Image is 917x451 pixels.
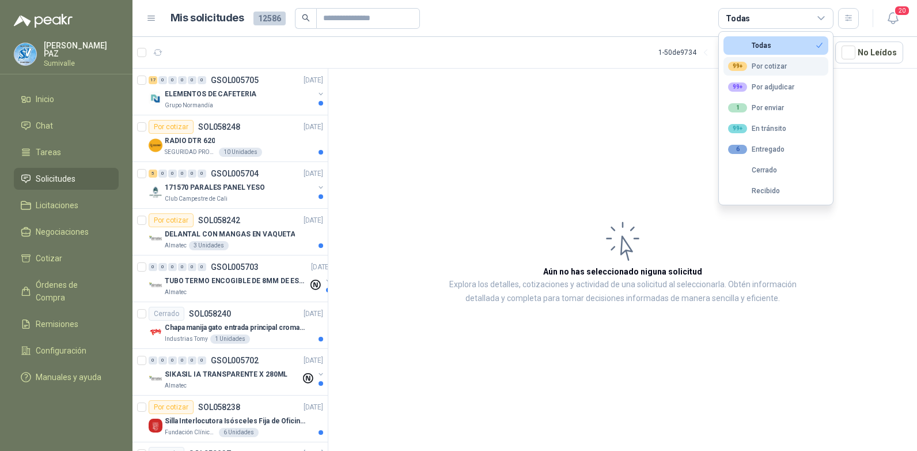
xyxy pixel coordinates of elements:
[14,313,119,335] a: Remisiones
[44,42,119,58] p: [PERSON_NAME] PAZ
[304,168,323,179] p: [DATE]
[36,318,78,330] span: Remisiones
[168,170,177,178] div: 0
[158,356,167,364] div: 0
[149,73,325,110] a: 17 0 0 0 0 0 GSOL005705[DATE] Company LogoELEMENTOS DE CAFETERIAGrupo Normandía
[444,278,802,306] p: Explora los detalles, cotizaciones y actividad de una solicitud al seleccionarla. Obtén informaci...
[723,99,828,117] button: 1Por enviar
[149,307,184,321] div: Cerrado
[168,356,177,364] div: 0
[165,229,295,240] p: DELANTAL CON MANGAS EN VAQUETA
[14,168,119,190] a: Solicitudes
[728,124,747,133] div: 99+
[165,416,308,427] p: Silla Interlocutora Isósceles Fija de Oficina Tela Negra Just Home Collection
[149,170,157,178] div: 5
[211,76,259,84] p: GSOL005705
[36,172,75,185] span: Solicitudes
[178,356,187,364] div: 0
[132,209,328,255] a: Por cotizarSOL058242[DATE] Company LogoDELANTAL CON MANGAS EN VAQUETAAlmatec3 Unidades
[211,263,259,271] p: GSOL005703
[198,263,206,271] div: 0
[219,148,262,157] div: 10 Unidades
[198,170,206,178] div: 0
[149,260,333,297] a: 0 0 0 0 0 0 GSOL005703[DATE] Company LogoTUBO TERMO ENCOGIBLE DE 8MM DE ESPESOR X 5CMSAlmatec
[728,166,777,174] div: Cerrado
[165,101,213,110] p: Grupo Normandía
[304,402,323,413] p: [DATE]
[149,263,157,271] div: 0
[728,145,785,154] div: Entregado
[723,57,828,76] button: 99+Por cotizar
[165,136,215,146] p: RADIO DTR 620
[211,356,259,364] p: GSOL005702
[723,161,828,179] button: Cerrado
[14,14,73,28] img: Logo peakr
[168,263,177,271] div: 0
[165,428,217,437] p: Fundación Clínica Shaio
[723,182,828,200] button: Recibido
[36,344,86,357] span: Configuración
[149,354,325,390] a: 0 0 0 0 0 0 GSOL005702[DATE] Company LogoSIKASIL IA TRANSPARENTE X 280MLAlmatec
[211,170,259,178] p: GSOL005704
[165,148,217,157] p: SEGURIDAD PROVISER LTDA
[165,322,308,333] p: Chapa manija gato entrada principal cromado mate llave de seguridad
[165,89,256,100] p: ELEMENTOS DE CAFETERIA
[149,325,162,339] img: Company Logo
[728,103,784,112] div: Por enviar
[165,241,187,250] p: Almatec
[304,215,323,226] p: [DATE]
[14,221,119,243] a: Negociaciones
[726,12,750,25] div: Todas
[188,170,196,178] div: 0
[149,400,194,414] div: Por cotizar
[149,419,162,433] img: Company Logo
[723,119,828,138] button: 99+En tránsito
[304,122,323,133] p: [DATE]
[36,225,89,238] span: Negociaciones
[198,403,240,411] p: SOL058238
[36,279,108,304] span: Órdenes de Compra
[14,274,119,309] a: Órdenes de Compra
[189,241,229,250] div: 3 Unidades
[132,396,328,442] a: Por cotizarSOL058238[DATE] Company LogoSilla Interlocutora Isósceles Fija de Oficina Tela Negra J...
[728,82,794,92] div: Por adjudicar
[132,302,328,349] a: CerradoSOL058240[DATE] Company LogoChapa manija gato entrada principal cromado mate llave de segu...
[165,381,187,390] p: Almatec
[728,42,771,50] div: Todas
[149,185,162,199] img: Company Logo
[158,263,167,271] div: 0
[14,366,119,388] a: Manuales y ayuda
[178,263,187,271] div: 0
[728,145,747,154] div: 6
[189,310,231,318] p: SOL058240
[723,140,828,159] button: 6Entregado
[188,76,196,84] div: 0
[149,167,325,204] a: 5 0 0 0 0 0 GSOL005704[DATE] Company Logo171570 PARALES PANEL YESOClub Campestre de Cali
[728,62,747,71] div: 99+
[149,356,157,364] div: 0
[36,119,53,132] span: Chat
[304,75,323,86] p: [DATE]
[723,78,828,96] button: 99+Por adjudicar
[149,138,162,152] img: Company Logo
[543,265,702,278] h3: Aún no has seleccionado niguna solicitud
[149,372,162,386] img: Company Logo
[311,262,331,273] p: [DATE]
[149,76,157,84] div: 17
[36,146,61,159] span: Tareas
[304,309,323,320] p: [DATE]
[14,141,119,163] a: Tareas
[188,356,196,364] div: 0
[149,232,162,246] img: Company Logo
[894,5,910,16] span: 20
[14,88,119,110] a: Inicio
[728,103,747,112] div: 1
[304,355,323,366] p: [DATE]
[210,335,250,344] div: 1 Unidades
[253,12,286,25] span: 12586
[149,120,194,134] div: Por cotizar
[14,340,119,362] a: Configuración
[158,76,167,84] div: 0
[168,76,177,84] div: 0
[149,92,162,106] img: Company Logo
